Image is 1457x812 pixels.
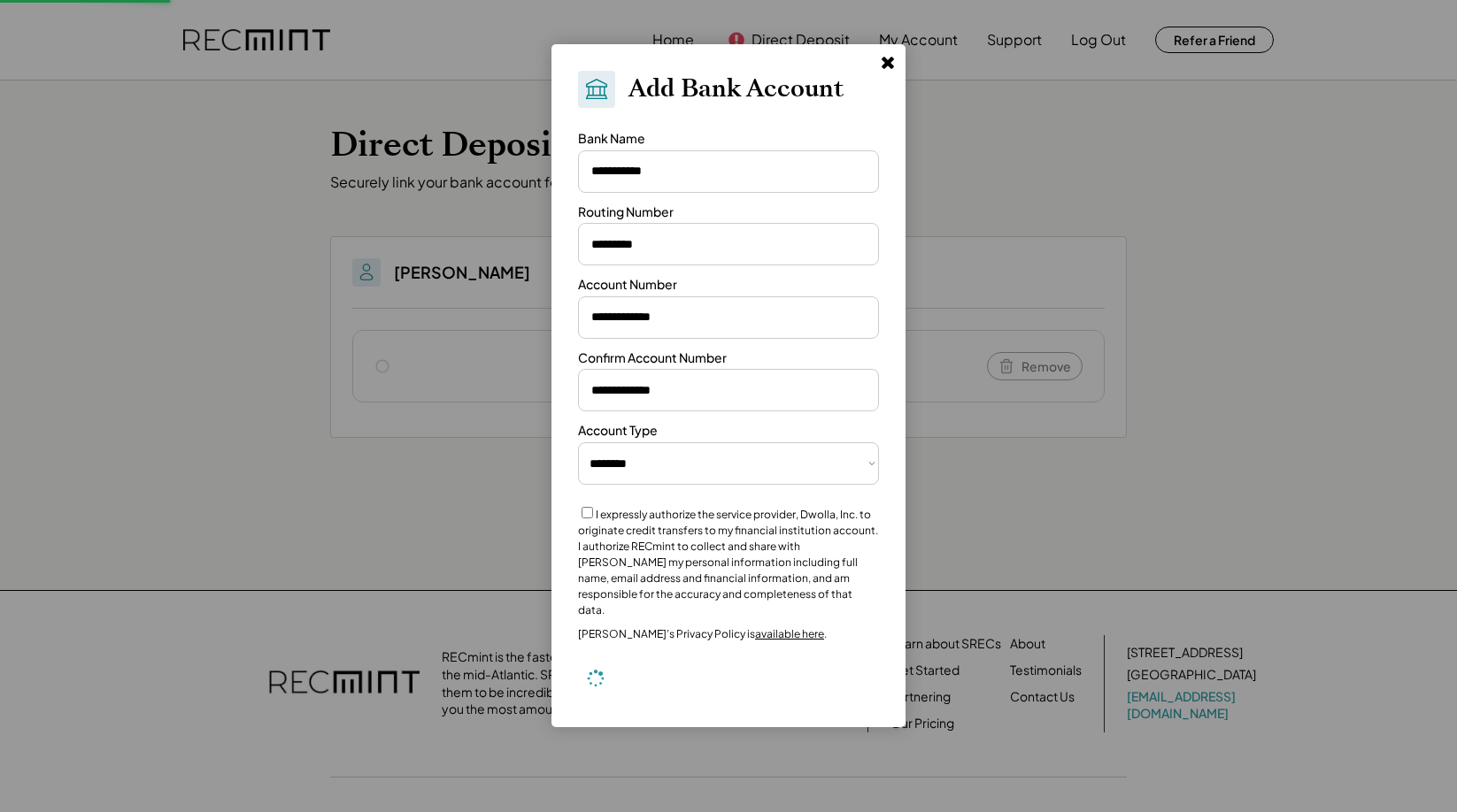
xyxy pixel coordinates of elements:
[755,627,824,640] a: available here
[578,203,674,221] div: Routing Number
[578,422,658,440] div: Account Type
[578,276,677,294] div: Account Number
[578,508,878,617] label: I expressly authorize the service provider, Dwolla, Inc. to originate credit transfers to my fina...
[578,349,727,367] div: Confirm Account Number
[583,76,610,103] img: Bank.svg
[578,627,827,641] div: [PERSON_NAME]’s Privacy Policy is .
[578,130,645,148] div: Bank Name
[628,74,844,104] h2: Add Bank Account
